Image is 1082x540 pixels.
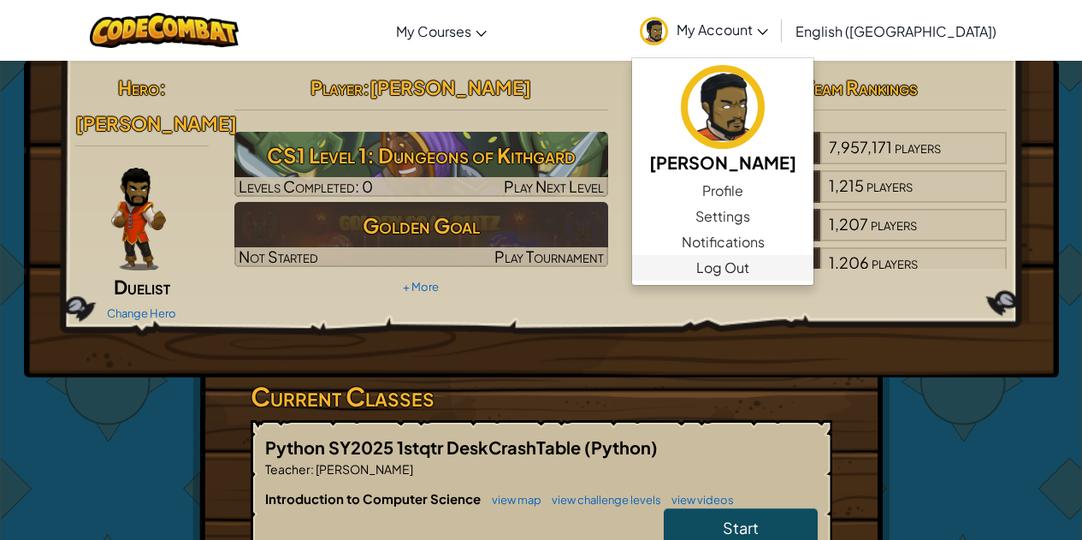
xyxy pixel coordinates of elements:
[543,493,661,507] a: view challenge levels
[118,75,159,99] span: Hero
[159,75,166,99] span: :
[75,111,237,135] span: [PERSON_NAME]
[310,461,314,477] span: :
[640,17,668,45] img: avatar
[234,202,608,267] img: Golden Goal
[632,178,813,204] a: Profile
[251,377,832,416] h3: Current Classes
[370,75,531,99] span: [PERSON_NAME]
[314,461,413,477] span: [PERSON_NAME]
[111,168,166,270] img: duelist-pose.png
[265,461,310,477] span: Teacher
[649,149,796,175] h5: [PERSON_NAME]
[234,132,608,197] img: CS1 Level 1: Dungeons of Kithgard
[107,306,176,320] a: Change Hero
[265,436,584,458] span: Python SY2025 1stqtr DeskCrashTable
[363,75,370,99] span: :
[634,148,1008,168] a: World7,957,171players
[724,75,918,99] span: AI League Team Rankings
[90,13,239,48] img: CodeCombat logo
[234,132,608,197] a: Play Next Level
[114,275,170,299] span: Duelist
[494,246,604,266] span: Play Tournament
[634,225,1008,245] a: [GEOGRAPHIC_DATA] (4234)1,207players
[681,65,765,149] img: avatar
[872,252,918,272] span: players
[632,204,813,229] a: Settings
[795,22,996,40] span: English ([GEOGRAPHIC_DATA])
[871,214,917,234] span: players
[310,75,363,99] span: Player
[584,436,658,458] span: (Python)
[632,62,813,178] a: [PERSON_NAME]
[631,3,777,57] a: My Account
[682,232,765,252] span: Notifications
[723,518,759,537] span: Start
[829,252,869,272] span: 1,206
[829,137,892,157] span: 7,957,171
[387,8,495,54] a: My Courses
[829,175,864,195] span: 1,215
[234,206,608,245] h3: Golden Goal
[787,8,1005,54] a: English ([GEOGRAPHIC_DATA])
[632,255,813,281] a: Log Out
[677,21,768,39] span: My Account
[632,229,813,255] a: Notifications
[239,176,373,196] span: Levels Completed: 0
[234,136,608,175] h3: CS1 Level 1: Dungeons of Kithgard
[239,246,318,266] span: Not Started
[265,490,483,507] span: Introduction to Computer Science
[663,493,734,507] a: view videos
[483,493,541,507] a: view map
[634,264,1008,283] a: Durango Transitional Learning Center1,206players
[866,175,913,195] span: players
[504,176,604,196] span: Play Next Level
[829,214,868,234] span: 1,207
[895,137,941,157] span: players
[403,280,439,294] a: + More
[234,202,608,267] a: Golden GoalNot StartedPlay Tournament
[634,187,1008,206] a: [PERSON_NAME]1,215players
[396,22,471,40] span: My Courses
